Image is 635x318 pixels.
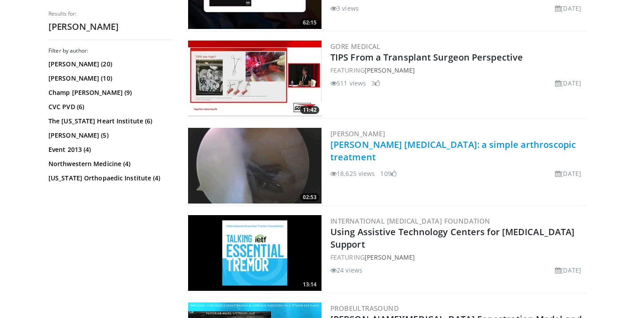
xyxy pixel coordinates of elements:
a: International [MEDICAL_DATA] Foundation [330,216,490,225]
span: 11:42 [300,106,319,114]
a: [PERSON_NAME] (20) [48,60,171,69]
li: 511 views [330,78,366,88]
a: Northwestern Medicine (4) [48,159,171,168]
p: Results for: [48,10,173,17]
a: [PERSON_NAME] (10) [48,74,171,83]
a: 13:14 [188,215,322,291]
a: 11:42 [188,41,322,116]
img: 5eb085c1-6b09-4d24-8ce5-0c9f4578419c.300x170_q85_crop-smart_upscale.jpg [188,215,322,291]
a: [PERSON_NAME] [365,253,415,261]
li: [DATE] [555,265,581,275]
img: MGngRNnbuHoiqTJH4xMDoxOjBrO-I4W8_14.300x170_q85_crop-smart_upscale.jpg [188,128,322,204]
a: [PERSON_NAME] (5) [48,131,171,140]
li: 18,625 views [330,169,375,178]
li: 109 [380,169,396,178]
li: [DATE] [555,169,581,178]
h3: Filter by author: [48,47,173,54]
li: 3 [371,78,380,88]
span: 13:14 [300,281,319,289]
a: [US_STATE] Orthopaedic Institute (4) [48,174,171,183]
span: 02:53 [300,193,319,201]
li: [DATE] [555,78,581,88]
a: [PERSON_NAME] [365,66,415,74]
img: 4003d3dc-4d84-4588-a4af-bb6b84f49ae6.300x170_q85_crop-smart_upscale.jpg [188,41,322,116]
a: Event 2013 (4) [48,145,171,154]
a: CVC PVD (6) [48,102,171,111]
span: 62:15 [300,19,319,27]
a: Using Assistive Technology Centers for [MEDICAL_DATA] Support [330,226,575,250]
div: FEATURING [330,253,585,262]
a: Gore Medical [330,42,381,51]
a: Probeultrasound [330,304,399,313]
a: 02:53 [188,128,322,204]
a: Champ [PERSON_NAME] (9) [48,88,171,97]
a: TIPS From a Transplant Surgeon Perspective [330,51,523,63]
div: FEATURING [330,65,585,75]
h2: [PERSON_NAME] [48,21,173,33]
a: [PERSON_NAME] [MEDICAL_DATA]: a simple arthroscopic treatment [330,139,576,163]
a: [PERSON_NAME] [330,129,385,138]
li: 24 views [330,265,362,275]
li: [DATE] [555,4,581,13]
li: 3 views [330,4,359,13]
a: The [US_STATE] Heart Institute (6) [48,117,171,126]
